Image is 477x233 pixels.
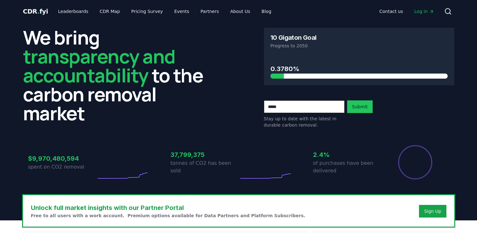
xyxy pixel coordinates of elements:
[264,116,345,128] p: Stay up to date with the latest in durable carbon removal.
[270,64,448,74] h3: 0.3780%
[419,205,446,218] button: Sign Up
[171,150,239,159] h3: 37,799,375
[37,8,39,15] span: .
[374,6,408,17] a: Contact us
[23,7,48,16] a: CDR.fyi
[414,8,434,15] span: Log in
[23,8,48,15] span: CDR fyi
[95,6,125,17] a: CDR Map
[313,150,381,159] h3: 2.4%
[126,6,168,17] a: Pricing Survey
[270,34,317,41] h3: 10 Gigaton Goal
[257,6,276,17] a: Blog
[225,6,255,17] a: About Us
[31,212,305,219] p: Free to all users with a work account. Premium options available for Data Partners and Platform S...
[23,43,175,88] span: transparency and accountability
[270,43,448,49] p: Progress to 2050
[347,100,373,113] button: Submit
[195,6,224,17] a: Partners
[28,163,96,171] p: spent on CO2 removal
[28,154,96,163] h3: $9,970,480,594
[374,6,439,17] nav: Main
[409,6,439,17] a: Log in
[53,6,276,17] nav: Main
[171,159,239,175] p: tonnes of CO2 has been sold
[398,145,433,180] div: Percentage of sales delivered
[53,6,93,17] a: Leaderboards
[313,159,381,175] p: of purchases have been delivered
[23,28,213,122] h2: We bring to the carbon removal market
[424,208,441,214] a: Sign Up
[169,6,194,17] a: Events
[31,203,305,212] h3: Unlock full market insights with our Partner Portal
